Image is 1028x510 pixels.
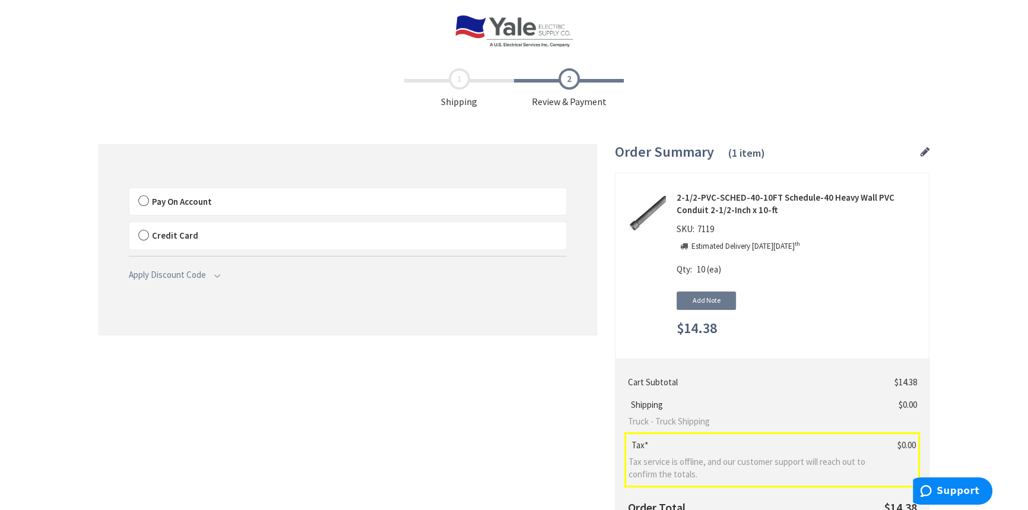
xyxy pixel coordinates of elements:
[455,15,573,47] img: Yale Electric Supply Co.
[707,264,721,275] span: (ea)
[677,321,717,336] span: $14.38
[694,223,717,235] span: 7119
[897,439,916,451] span: $0.00
[697,264,705,275] span: 10
[728,146,765,160] span: (1 item)
[913,477,992,507] iframe: Opens a widget where you can find more information
[691,241,800,252] p: Estimated Delivery [DATE][DATE]
[626,371,880,393] th: Cart Subtotal
[404,68,514,109] span: Shipping
[629,455,875,481] span: Tax service is offline, and our customer support will reach out to confirm the totals.
[615,142,714,161] span: Order Summary
[514,68,624,109] span: Review & Payment
[677,264,690,275] span: Qty
[629,196,666,233] img: 2-1/2-PVC-SCHED-40-10FT Schedule-40 Heavy Wall PVC Conduit 2-1/2-Inch x 10-ft
[129,269,206,280] span: Apply Discount Code
[894,376,917,388] span: $14.38
[628,399,666,410] span: Shipping
[795,240,800,248] sup: th
[677,191,920,217] strong: 2-1/2-PVC-SCHED-40-10FT Schedule-40 Heavy Wall PVC Conduit 2-1/2-Inch x 10-ft
[152,230,198,241] span: Credit Card
[152,196,212,207] span: Pay On Account
[899,399,917,410] span: $0.00
[628,415,875,427] span: Truck - Truck Shipping
[677,223,717,239] div: SKU:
